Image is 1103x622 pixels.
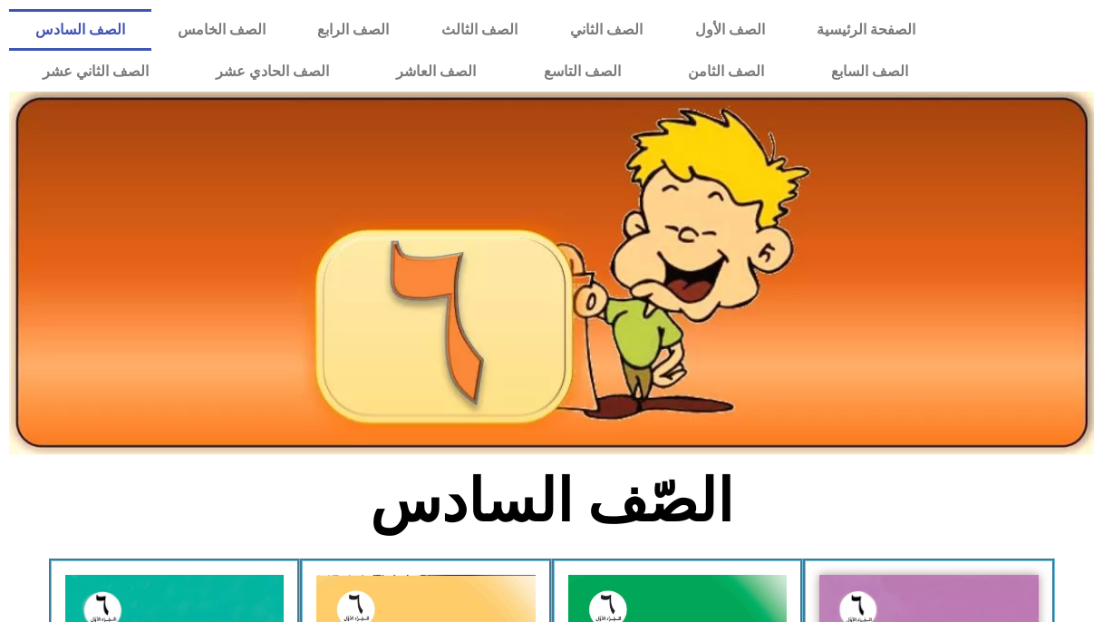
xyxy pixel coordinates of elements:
h2: الصّف السادس [252,466,851,537]
a: الصف الرابع [291,9,415,51]
a: الصف الثالث [415,9,544,51]
a: الصف الثاني عشر [9,51,182,92]
a: الصف التاسع [510,51,654,92]
a: الصف الأول [669,9,791,51]
a: الصف العاشر [363,51,509,92]
a: الصف الحادي عشر [182,51,363,92]
a: الصف الثامن [654,51,798,92]
a: الصف السادس [9,9,151,51]
a: الصف الثاني [544,9,669,51]
a: الصفحة الرئيسية [790,9,942,51]
a: الصف السابع [798,51,942,92]
a: الصف الخامس [151,9,292,51]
